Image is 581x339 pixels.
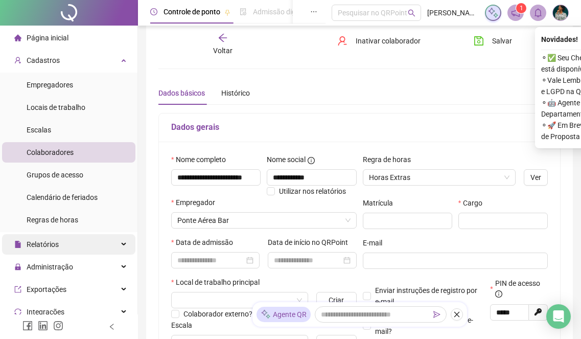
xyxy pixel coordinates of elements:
[22,321,33,331] span: facebook
[171,154,233,165] label: Nome completo
[183,310,252,318] span: Colaborador externo?
[375,286,477,306] span: Enviar instruções de registro por e-mail
[171,237,240,248] label: Data de admissão
[108,323,115,330] span: left
[369,170,509,185] span: Horas Extras
[408,9,415,17] span: search
[516,3,526,13] sup: 1
[363,154,417,165] label: Regra de horas
[466,33,520,49] button: Salvar
[261,309,271,320] img: sparkle-icon.fc2bf0ac1784a2077858766a79e2daf3.svg
[53,321,63,331] span: instagram
[253,8,306,16] span: Admissão digital
[511,8,520,17] span: notification
[14,286,21,293] span: export
[27,240,59,248] span: Relatórios
[240,8,247,15] span: file-done
[213,47,233,55] span: Voltar
[150,8,157,15] span: clock-circle
[520,5,523,12] span: 1
[533,8,543,17] span: bell
[458,197,489,209] label: Cargo
[27,34,68,42] span: Página inicial
[27,148,74,156] span: Colaboradores
[541,34,578,45] span: Novidades !
[27,216,78,224] span: Regras de horas
[530,172,541,183] span: Ver
[268,237,355,248] label: Data de início no QRPoint
[363,237,389,248] label: E-mail
[164,8,220,16] span: Controle de ponto
[492,35,512,47] span: Salvar
[553,5,568,20] img: 78771
[27,103,85,111] span: Locais de trabalho
[375,316,473,335] span: Comprovante de registro por e-mail?
[267,154,306,165] span: Nome social
[487,7,499,18] img: sparkle-icon.fc2bf0ac1784a2077858766a79e2daf3.svg
[453,311,460,318] span: close
[329,295,344,306] span: Criar
[524,169,548,186] button: Ver
[171,197,222,208] label: Empregador
[221,87,250,99] div: Histórico
[337,36,347,46] span: user-delete
[27,56,60,64] span: Cadastros
[14,241,21,248] span: file
[38,321,48,331] span: linkedin
[27,308,64,316] span: Integrações
[27,285,66,293] span: Exportações
[224,9,230,15] span: pushpin
[316,292,357,308] button: Criar
[308,157,315,164] span: info-circle
[27,81,73,89] span: Empregadores
[27,171,83,179] span: Grupos de acesso
[218,33,228,43] span: arrow-left
[427,7,479,18] span: [PERSON_NAME][GEOGRAPHIC_DATA]
[171,320,199,331] label: Escala
[158,87,205,99] div: Dados básicos
[27,263,73,271] span: Administração
[14,57,21,64] span: user-add
[310,8,317,15] span: ellipsis
[363,197,400,209] label: Matrícula
[14,34,21,41] span: home
[433,311,440,318] span: send
[330,33,428,49] button: Inativar colaborador
[474,36,484,46] span: save
[14,263,21,270] span: lock
[14,308,21,315] span: sync
[177,213,351,228] span: MARZOLA & MARZOLLA LTDA
[171,277,266,288] label: Local de trabalho principal
[27,126,51,134] span: Escalas
[495,290,502,298] span: info-circle
[546,304,571,329] div: Open Intercom Messenger
[171,121,548,133] h5: Dados gerais
[495,278,541,300] span: PIN de acesso
[356,35,421,47] span: Inativar colaborador
[257,307,311,322] div: Agente QR
[27,193,98,201] span: Calendário de feriados
[279,187,346,195] span: Utilizar nos relatórios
